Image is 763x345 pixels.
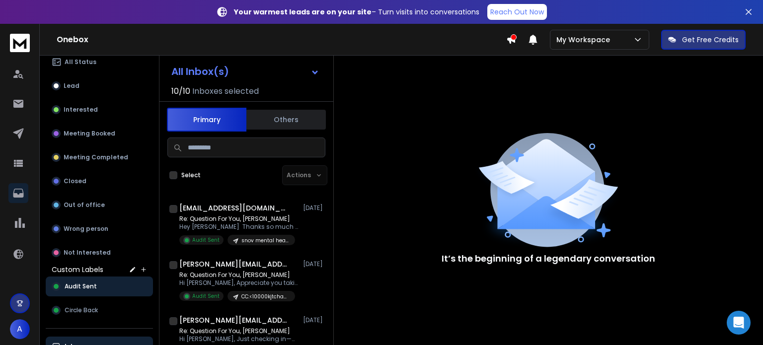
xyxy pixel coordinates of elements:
[167,108,246,132] button: Primary
[46,219,153,239] button: Wrong person
[192,85,259,97] h3: Inboxes selected
[46,171,153,191] button: Closed
[65,58,96,66] p: All Status
[10,319,30,339] button: A
[46,52,153,72] button: All Status
[234,7,372,17] strong: Your warmest leads are on your site
[64,225,108,233] p: Wrong person
[10,34,30,52] img: logo
[661,30,746,50] button: Get Free Credits
[179,315,289,325] h1: [PERSON_NAME][EMAIL_ADDRESS][DOMAIN_NAME]
[179,335,299,343] p: Hi [PERSON_NAME], Just checking in—did you
[556,35,614,45] p: My Workspace
[179,215,299,223] p: Re: Question For You, [PERSON_NAME]
[179,259,289,269] h1: [PERSON_NAME][EMAIL_ADDRESS][DOMAIN_NAME]
[64,249,111,257] p: Not Interested
[57,34,506,46] h1: Onebox
[64,106,98,114] p: Interested
[46,124,153,143] button: Meeting Booked
[303,260,325,268] p: [DATE]
[171,67,229,76] h1: All Inbox(s)
[46,276,153,296] button: Audit Sent
[46,147,153,167] button: Meeting Completed
[64,153,128,161] p: Meeting Completed
[46,195,153,215] button: Out of office
[52,265,103,275] h3: Custom Labels
[179,279,299,287] p: Hi [PERSON_NAME], Appreciate you taking the
[163,62,327,81] button: All Inbox(s)
[192,292,220,300] p: Audit Sent
[487,4,547,20] a: Reach Out Now
[442,252,655,266] p: It’s the beginning of a legendary conversation
[46,100,153,120] button: Interested
[303,316,325,324] p: [DATE]
[303,204,325,212] p: [DATE]
[241,293,289,300] p: CC:<10000kjtchable(444)[DATE]
[64,201,105,209] p: Out of office
[46,300,153,320] button: Circle Back
[179,271,299,279] p: Re: Question For You, [PERSON_NAME]
[179,327,299,335] p: Re: Question For You, [PERSON_NAME]
[46,243,153,263] button: Not Interested
[246,109,326,131] button: Others
[181,171,201,179] label: Select
[682,35,739,45] p: Get Free Credits
[234,7,479,17] p: – Turn visits into conversations
[64,130,115,138] p: Meeting Booked
[490,7,544,17] p: Reach Out Now
[241,237,289,244] p: snov mental health tech
[171,85,190,97] span: 10 / 10
[179,223,299,231] p: Hey [PERSON_NAME] Thanks so much for
[46,76,153,96] button: Lead
[65,282,97,290] span: Audit Sent
[64,82,79,90] p: Lead
[64,177,86,185] p: Closed
[192,236,220,244] p: Audit Sent
[179,203,289,213] h1: [EMAIL_ADDRESS][DOMAIN_NAME]
[65,306,98,314] span: Circle Back
[727,311,751,335] div: Open Intercom Messenger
